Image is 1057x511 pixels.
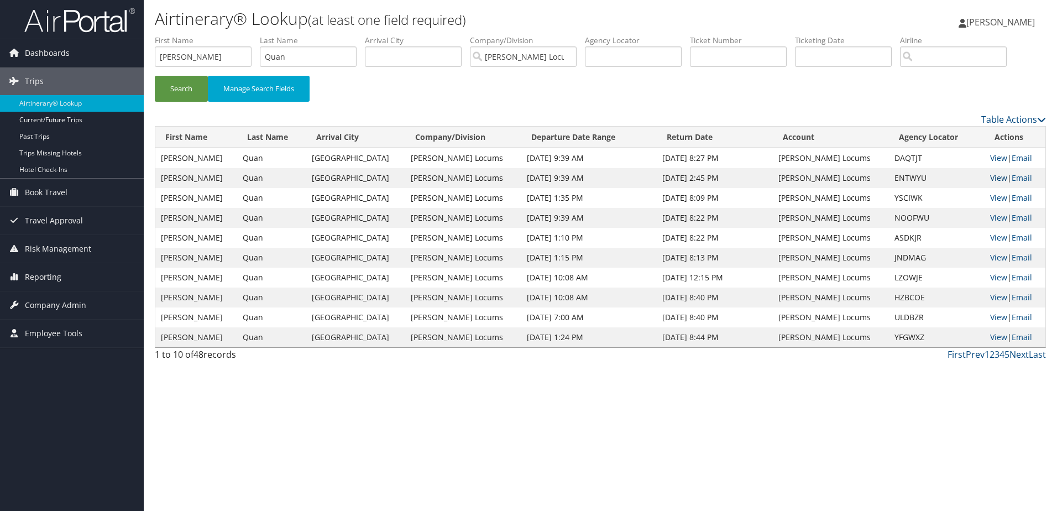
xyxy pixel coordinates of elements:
td: [PERSON_NAME] Locums [405,327,521,347]
td: [DATE] 8:27 PM [657,148,773,168]
a: Table Actions [981,113,1046,126]
th: Account: activate to sort column ascending [773,127,889,148]
span: Travel Approval [25,207,83,234]
th: Agency Locator: activate to sort column ascending [889,127,985,148]
td: | [985,228,1045,248]
td: [PERSON_NAME] Locums [405,168,521,188]
td: [DATE] 7:00 AM [521,307,657,327]
td: [DATE] 8:44 PM [657,327,773,347]
td: [DATE] 8:22 PM [657,208,773,228]
a: [PERSON_NAME] [959,6,1046,39]
a: View [990,173,1007,183]
td: JNDMAG [889,248,985,268]
td: [GEOGRAPHIC_DATA] [306,288,406,307]
label: First Name [155,35,260,46]
a: Email [1012,252,1032,263]
label: Airline [900,35,1015,46]
span: [PERSON_NAME] [966,16,1035,28]
a: 1 [985,348,990,361]
a: Email [1012,212,1032,223]
a: 3 [995,348,1000,361]
td: [GEOGRAPHIC_DATA] [306,148,406,168]
td: [PERSON_NAME] [155,148,237,168]
td: [PERSON_NAME] Locums [773,188,889,208]
td: [PERSON_NAME] Locums [773,168,889,188]
td: [PERSON_NAME] Locums [773,288,889,307]
td: [DATE] 1:24 PM [521,327,657,347]
td: Quan [237,288,306,307]
label: Arrival City [365,35,470,46]
td: [GEOGRAPHIC_DATA] [306,327,406,347]
td: NOOFWU [889,208,985,228]
td: ULDBZR [889,307,985,327]
th: Departure Date Range: activate to sort column ascending [521,127,657,148]
button: Manage Search Fields [208,76,310,102]
td: ENTWYU [889,168,985,188]
td: [PERSON_NAME] Locums [405,288,521,307]
td: [GEOGRAPHIC_DATA] [306,268,406,288]
td: [PERSON_NAME] [155,168,237,188]
td: YFGWXZ [889,327,985,347]
td: | [985,168,1045,188]
td: [PERSON_NAME] [155,268,237,288]
a: Email [1012,232,1032,243]
td: [DATE] 12:15 PM [657,268,773,288]
button: Search [155,76,208,102]
td: [PERSON_NAME] Locums [405,268,521,288]
h1: Airtinerary® Lookup [155,7,749,30]
td: [PERSON_NAME] [155,228,237,248]
td: [PERSON_NAME] Locums [405,188,521,208]
td: LZOWJE [889,268,985,288]
th: Actions [985,127,1045,148]
td: [PERSON_NAME] Locums [405,208,521,228]
td: [PERSON_NAME] [155,288,237,307]
td: [DATE] 10:08 AM [521,288,657,307]
a: Email [1012,292,1032,303]
td: [PERSON_NAME] Locums [773,307,889,327]
label: Ticketing Date [795,35,900,46]
td: [DATE] 8:22 PM [657,228,773,248]
td: [PERSON_NAME] [155,307,237,327]
td: | [985,288,1045,307]
td: | [985,307,1045,327]
td: [PERSON_NAME] Locums [773,208,889,228]
a: 4 [1000,348,1004,361]
a: View [990,332,1007,342]
td: [PERSON_NAME] Locums [773,148,889,168]
a: First [948,348,966,361]
td: [DATE] 8:09 PM [657,188,773,208]
td: [DATE] 8:40 PM [657,307,773,327]
td: | [985,268,1045,288]
td: [PERSON_NAME] [155,248,237,268]
img: airportal-logo.png [24,7,135,33]
td: Quan [237,148,306,168]
td: [PERSON_NAME] Locums [405,148,521,168]
td: | [985,148,1045,168]
td: Quan [237,327,306,347]
span: 48 [193,348,203,361]
a: Email [1012,312,1032,322]
th: First Name: activate to sort column ascending [155,127,237,148]
small: (at least one field required) [308,11,466,29]
a: Next [1009,348,1029,361]
a: Email [1012,332,1032,342]
a: Last [1029,348,1046,361]
td: [PERSON_NAME] Locums [405,228,521,248]
td: [PERSON_NAME] Locums [773,268,889,288]
td: Quan [237,248,306,268]
td: ASDKJR [889,228,985,248]
td: [DATE] 1:15 PM [521,248,657,268]
a: View [990,292,1007,303]
td: [GEOGRAPHIC_DATA] [306,248,406,268]
a: Prev [966,348,985,361]
td: | [985,327,1045,347]
div: 1 to 10 of records [155,348,365,367]
td: [GEOGRAPHIC_DATA] [306,188,406,208]
td: YSCIWK [889,188,985,208]
td: [PERSON_NAME] [155,327,237,347]
td: | [985,208,1045,228]
td: [PERSON_NAME] [155,208,237,228]
td: | [985,188,1045,208]
span: Book Travel [25,179,67,206]
td: [PERSON_NAME] Locums [773,228,889,248]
